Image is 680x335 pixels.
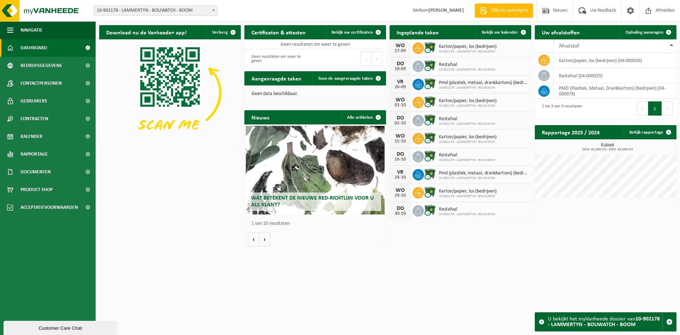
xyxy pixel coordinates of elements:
span: Kalender [21,128,42,145]
h2: Certificaten & attesten [244,25,313,39]
span: Restafval [439,116,495,122]
img: WB-1100-CU [424,60,436,72]
div: 18-09 [393,67,407,72]
span: Wat betekent de nieuwe RED-richtlijn voor u als klant? [251,195,374,208]
a: Alle artikelen [341,110,385,124]
img: Download de VHEPlus App [99,39,241,146]
span: Karton/papier, los (bedrijven) [439,44,497,50]
img: WB-1100-CU [424,114,436,126]
p: Geen data beschikbaar. [251,91,379,96]
span: Acceptatievoorwaarden [21,199,78,216]
button: 1 [648,101,662,116]
span: Product Shop [21,181,53,199]
span: Karton/papier, los (bedrijven) [439,98,497,104]
iframe: chat widget [4,319,118,335]
span: Restafval [439,152,495,158]
span: Contactpersonen [21,74,62,92]
h2: Aangevraagde taken [244,71,308,85]
td: PMD (Plastiek, Metaal, Drankkartons) (bedrijven) (04-000978) [554,83,676,99]
span: 10-902178 - LAMMERTYN - BOUWATCH [439,86,528,90]
span: Pmd (plastiek, metaal, drankkartons) (bedrijven) [439,80,528,86]
span: 10-902178 - LAMMERTYN - BOUWATCH [439,68,495,72]
span: 10-902178 - LAMMERTYN - BOUWATCH [439,176,528,180]
td: restafval (04-000029) [554,68,676,83]
div: 17-09 [393,49,407,54]
h2: Ingeplande taken [390,25,446,39]
span: Bekijk uw kalender [482,30,518,35]
strong: [PERSON_NAME] [429,8,464,13]
div: WO [393,133,407,139]
div: DO [393,61,407,67]
div: DO [393,115,407,121]
span: Bedrijfsgegevens [21,57,62,74]
img: WB-1100-CU [424,204,436,216]
div: 15-10 [393,139,407,144]
span: Rapportage [21,145,48,163]
div: DO [393,151,407,157]
div: VR [393,169,407,175]
span: Dashboard [21,39,47,57]
div: 1 tot 3 van 3 resultaten [538,101,582,116]
span: Contracten [21,110,48,128]
a: Wat betekent de nieuwe RED-richtlijn voor u als klant? [246,126,385,214]
span: Verberg [212,30,228,35]
span: 10-902178 - LAMMERTYN - BOUWATCH - BOOM [94,6,217,16]
div: VR [393,79,407,85]
h2: Rapportage 2025 / 2024 [535,125,607,139]
span: Offerte aanvragen [489,7,529,14]
div: WO [393,188,407,193]
span: Bekijk uw certificaten [331,30,373,35]
span: Ophaling aanvragen [625,30,663,35]
h2: Download nu de Vanheede+ app! [99,25,194,39]
button: Next [372,52,382,66]
img: WB-1100-CU [424,150,436,162]
div: Geen resultaten om weer te geven [248,51,312,67]
div: 02-10 [393,121,407,126]
button: Next [662,101,673,116]
span: Karton/papier, los (bedrijven) [439,189,497,194]
a: Toon de aangevraagde taken [312,71,385,85]
img: WB-1100-CU [424,96,436,108]
h2: Nieuws [244,110,276,124]
td: karton/papier, los (bedrijven) (04-000026) [554,53,676,68]
a: Bekijk uw certificaten [326,25,385,39]
button: Volgende [259,232,270,246]
span: Documenten [21,163,51,181]
p: 1 van 10 resultaten [251,221,382,226]
div: 01-10 [393,103,407,108]
span: 10-902178 - LAMMERTYN - BOUWATCH [439,104,497,108]
span: Pmd (plastiek, metaal, drankkartons) (bedrijven) [439,171,528,176]
img: WB-1100-CU [424,186,436,198]
span: Afvalstof [559,43,579,49]
img: WB-1100-CU [424,132,436,144]
a: Offerte aanvragen [475,4,533,18]
div: 24-10 [393,175,407,180]
span: 10-902178 - LAMMERTYN - BOUWATCH [439,140,497,144]
span: 10-902178 - LAMMERTYN - BOUWATCH [439,212,495,217]
span: 10-902178 - LAMMERTYN - BOUWATCH [439,158,495,162]
img: WB-1100-CU [424,41,436,54]
span: 10-902178 - LAMMERTYN - BOUWATCH [439,122,495,126]
span: Gebruikers [21,92,47,110]
div: 29-10 [393,193,407,198]
span: Restafval [439,62,495,68]
h3: Kubiek [538,143,676,151]
span: 10-902178 - LAMMERTYN - BOUWATCH - BOOM [93,5,217,16]
span: 10-902178 - LAMMERTYN - BOUWATCH [439,194,497,199]
span: 2024: 61,600 m3 - 2025: 44,000 m3 [538,148,676,151]
div: WO [393,97,407,103]
h2: Uw afvalstoffen [535,25,587,39]
div: 30-10 [393,211,407,216]
span: Karton/papier, los (bedrijven) [439,134,497,140]
a: Bekijk uw kalender [476,25,531,39]
span: Restafval [439,207,495,212]
strong: 10-902178 - LAMMERTYN - BOUWATCH - BOOM [548,316,660,328]
button: Previous [360,52,372,66]
span: Toon de aangevraagde taken [318,76,373,81]
button: Verberg [206,25,240,39]
a: Bekijk rapportage [624,125,676,139]
button: Previous [637,101,648,116]
div: 16-10 [393,157,407,162]
div: DO [393,206,407,211]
